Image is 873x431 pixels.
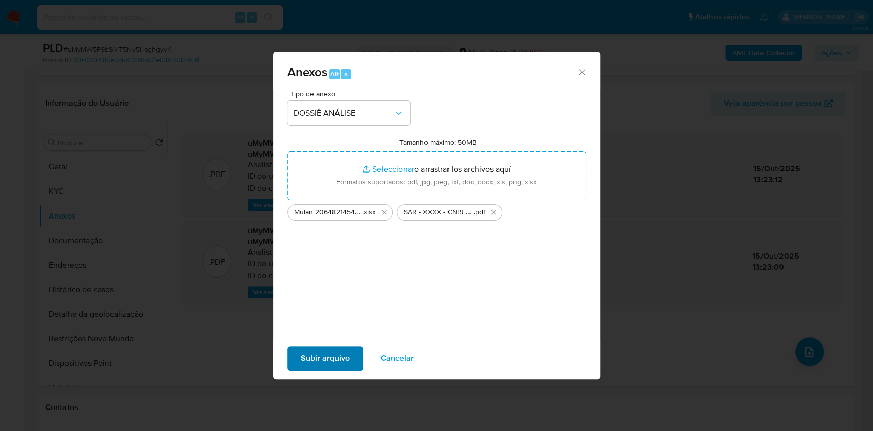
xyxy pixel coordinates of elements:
ul: Archivos seleccionados [287,200,586,221]
span: DOSSIÊ ANÁLISE [294,108,394,118]
span: Alt [330,69,339,79]
span: SAR - XXXX - CNPJ 39845316000110 - RC MOVEIS PLANEJADOS LTDA [404,207,474,218]
span: a [344,69,348,79]
span: .pdf [474,207,485,218]
span: .xlsx [362,207,376,218]
button: DOSSIÊ ANÁLISE [287,101,410,125]
span: Anexos [287,63,327,81]
span: Cancelar [380,347,414,370]
button: Cerrar [577,67,586,76]
span: Tipo de anexo [290,90,413,97]
button: Eliminar Mulan 2064821454_2025_10_15_11_55_58.xlsx [378,206,390,219]
button: Eliminar SAR - XXXX - CNPJ 39845316000110 - RC MOVEIS PLANEJADOS LTDA.pdf [487,206,500,219]
button: Cancelar [367,346,427,371]
label: Tamanho máximo: 50MB [399,138,477,147]
span: Mulan 2064821454_2025_10_15_11_55_58 [294,207,362,218]
span: Subir arquivo [301,347,350,370]
button: Subir arquivo [287,346,363,371]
